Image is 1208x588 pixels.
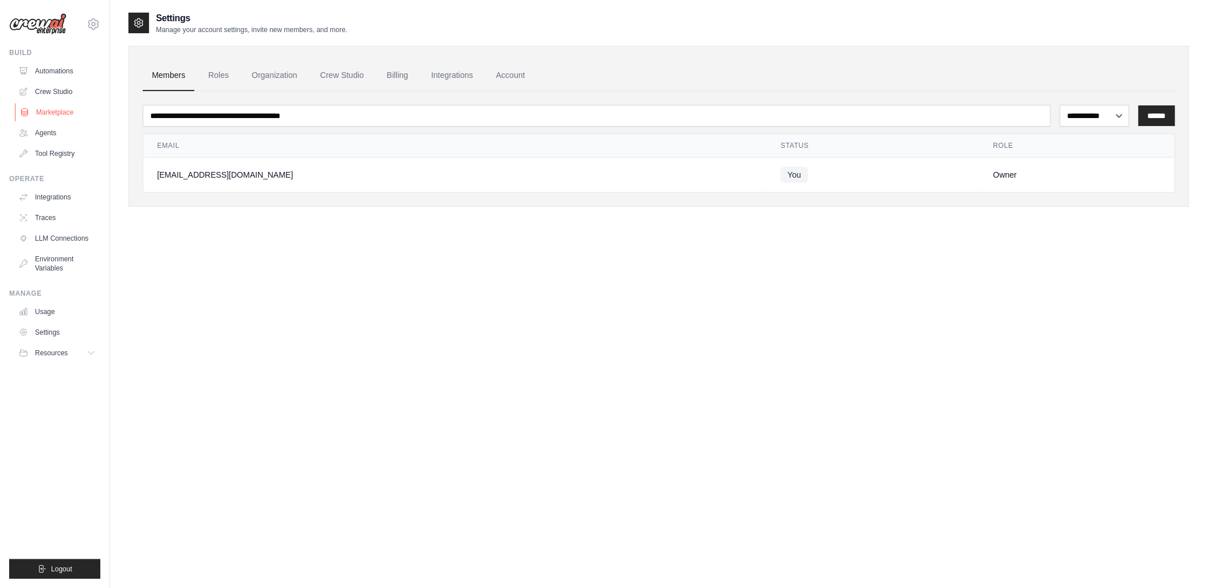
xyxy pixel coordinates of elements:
[14,144,100,163] a: Tool Registry
[51,565,72,574] span: Logout
[14,323,100,342] a: Settings
[767,134,980,158] th: Status
[994,169,1161,181] div: Owner
[35,348,68,358] span: Resources
[311,60,373,91] a: Crew Studio
[781,167,808,183] span: You
[9,559,100,579] button: Logout
[199,60,238,91] a: Roles
[9,289,100,298] div: Manage
[487,60,534,91] a: Account
[378,60,417,91] a: Billing
[156,11,347,25] h2: Settings
[14,124,100,142] a: Agents
[14,250,100,277] a: Environment Variables
[14,209,100,227] a: Traces
[14,188,100,206] a: Integrations
[243,60,306,91] a: Organization
[14,303,100,321] a: Usage
[156,25,347,34] p: Manage your account settings, invite new members, and more.
[980,134,1175,158] th: Role
[9,48,100,57] div: Build
[143,60,194,91] a: Members
[14,62,100,80] a: Automations
[143,134,767,158] th: Email
[9,13,67,35] img: Logo
[14,229,100,248] a: LLM Connections
[15,103,101,121] a: Marketplace
[14,344,100,362] button: Resources
[14,83,100,101] a: Crew Studio
[422,60,482,91] a: Integrations
[157,169,753,181] div: [EMAIL_ADDRESS][DOMAIN_NAME]
[9,174,100,183] div: Operate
